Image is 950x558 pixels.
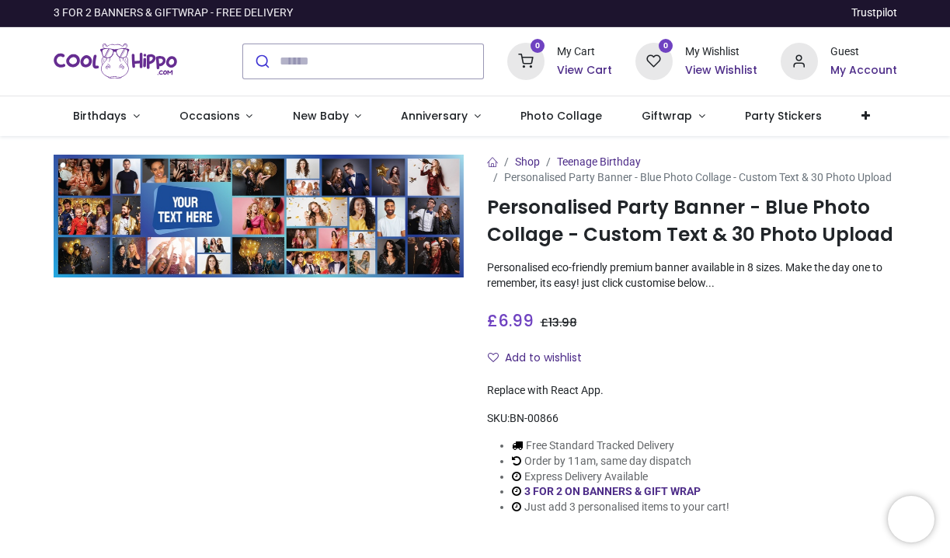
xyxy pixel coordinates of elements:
[745,108,822,124] span: Party Stickers
[512,500,729,515] li: Just add 3 personalised items to your cart!
[159,96,273,137] a: Occasions
[54,40,178,83] a: Logo of Cool Hippo
[54,155,464,277] img: Personalised Party Banner - Blue Photo Collage - Custom Text & 30 Photo Upload
[487,345,595,371] button: Add to wishlistAdd to wishlist
[381,96,501,137] a: Anniversary
[487,194,897,248] h1: Personalised Party Banner - Blue Photo Collage - Custom Text & 30 Photo Upload
[515,155,540,168] a: Shop
[512,438,729,454] li: Free Standard Tracked Delivery
[512,454,729,469] li: Order by 11am, same day dispatch
[507,54,545,66] a: 0
[498,309,534,332] span: 6.99
[557,44,612,60] div: My Cart
[548,315,577,330] span: 13.98
[830,44,897,60] div: Guest
[54,40,178,83] img: Cool Hippo
[488,352,499,363] i: Add to wishlist
[888,496,934,542] iframe: Brevo live chat
[487,383,897,399] div: Replace with React App.
[487,260,897,291] p: Personalised eco-friendly premium banner available in 8 sizes. Make the day one to remember, its ...
[243,44,280,78] button: Submit
[557,155,641,168] a: Teenage Birthday
[642,108,692,124] span: Giftwrap
[520,108,602,124] span: Photo Collage
[635,54,673,66] a: 0
[851,5,897,21] a: Trustpilot
[273,96,381,137] a: New Baby
[504,171,892,183] span: Personalised Party Banner - Blue Photo Collage - Custom Text & 30 Photo Upload
[659,39,673,54] sup: 0
[541,315,577,330] span: £
[685,44,757,60] div: My Wishlist
[524,485,701,497] a: 3 FOR 2 ON BANNERS & GIFT WRAP
[685,63,757,78] a: View Wishlist
[830,63,897,78] a: My Account
[512,469,729,485] li: Express Delivery Available
[531,39,545,54] sup: 0
[54,5,293,21] div: 3 FOR 2 BANNERS & GIFTWRAP - FREE DELIVERY
[622,96,726,137] a: Giftwrap
[510,412,559,424] span: BN-00866
[179,108,240,124] span: Occasions
[293,108,349,124] span: New Baby
[487,411,897,427] div: SKU:
[557,63,612,78] a: View Cart
[54,96,160,137] a: Birthdays
[487,309,534,332] span: £
[401,108,468,124] span: Anniversary
[73,108,127,124] span: Birthdays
